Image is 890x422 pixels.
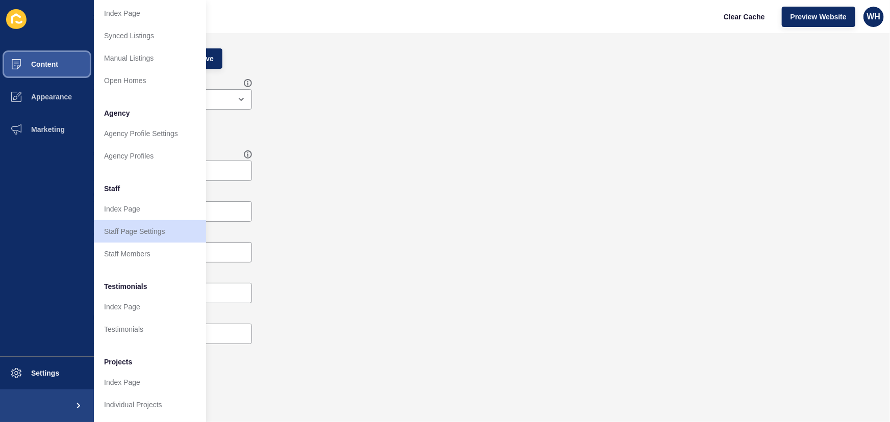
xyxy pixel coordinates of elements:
span: Staff [104,183,120,194]
a: Synced Listings [94,24,206,47]
button: Preview Website [782,7,855,27]
span: Projects [104,357,132,367]
span: Preview Website [791,12,847,22]
span: Agency [104,108,130,118]
a: Open Homes [94,69,206,92]
a: Index Page [94,2,206,24]
a: Index Page [94,371,206,393]
span: Clear Cache [724,12,765,22]
a: Staff Page Settings [94,220,206,243]
span: Testimonials [104,281,147,292]
a: Index Page [94,296,206,318]
a: Testimonials [94,318,206,340]
button: Clear Cache [715,7,774,27]
a: Staff Members [94,243,206,265]
a: Manual Listings [94,47,206,69]
span: Save [197,54,214,64]
a: Agency Profile Settings [94,122,206,145]
a: Individual Projects [94,393,206,416]
a: Index Page [94,198,206,220]
a: Agency Profiles [94,145,206,167]
span: WH [867,12,881,22]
